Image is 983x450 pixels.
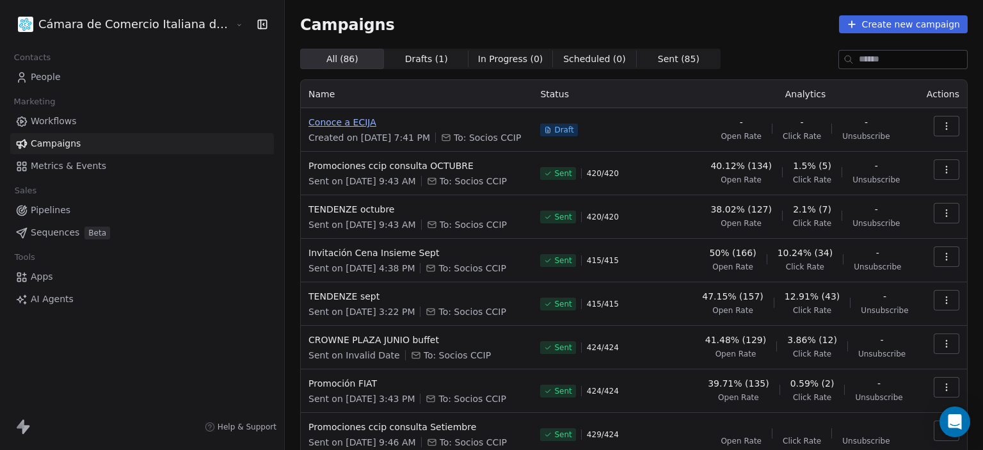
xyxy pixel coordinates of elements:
[308,131,430,144] span: Created on [DATE] 7:41 PM
[721,218,762,229] span: Open Rate
[9,181,42,200] span: Sales
[308,421,525,433] span: Promociones ccip consulta Setiembre
[715,349,756,359] span: Open Rate
[793,175,831,185] span: Click Rate
[308,349,400,362] span: Sent on Invalid Date
[842,436,890,446] span: Unsubscribe
[721,436,762,446] span: Open Rate
[308,159,525,172] span: Promociones ccip consulta OCTUBRE
[876,246,879,259] span: -
[84,227,110,239] span: Beta
[554,342,571,353] span: Sent
[308,290,525,303] span: TENDENZE sept
[9,248,40,267] span: Tools
[205,422,276,432] a: Help & Support
[786,262,824,272] span: Click Rate
[587,255,619,266] span: 415 / 415
[31,270,53,284] span: Apps
[440,218,507,231] span: To: Socios CCIP
[801,116,804,129] span: -
[438,392,506,405] span: To: Socios CCIP
[554,125,573,135] span: Draft
[308,333,525,346] span: CROWNE PLAZA JUNIO buffet
[440,175,507,188] span: To: Socios CCIP
[793,203,831,216] span: 2.1% (7)
[918,80,967,108] th: Actions
[10,133,274,154] a: Campaigns
[587,386,619,396] span: 424 / 424
[10,200,274,221] a: Pipelines
[587,342,619,353] span: 424 / 424
[793,159,831,172] span: 1.5% (5)
[839,15,968,33] button: Create new campaign
[875,159,878,172] span: -
[563,52,626,66] span: Scheduled ( 0 )
[438,262,506,275] span: To: Socios CCIP
[308,392,415,405] span: Sent on [DATE] 3:43 PM
[854,262,901,272] span: Unsubscribe
[785,290,840,303] span: 12.91% (43)
[881,333,884,346] span: -
[877,377,881,390] span: -
[708,377,769,390] span: 39.71% (135)
[10,156,274,177] a: Metrics & Events
[308,203,525,216] span: TENDENZE octubre
[405,52,448,66] span: Drafts ( 1 )
[10,111,274,132] a: Workflows
[793,392,831,403] span: Click Rate
[587,168,619,179] span: 420 / 420
[308,218,416,231] span: Sent on [DATE] 9:43 AM
[424,349,491,362] span: To: Socios CCIP
[8,48,56,67] span: Contacts
[218,422,276,432] span: Help & Support
[702,290,763,303] span: 47.15% (157)
[692,80,918,108] th: Analytics
[308,262,415,275] span: Sent on [DATE] 4:38 PM
[10,289,274,310] a: AI Agents
[478,52,543,66] span: In Progress ( 0 )
[31,70,61,84] span: People
[38,16,232,33] span: Cámara de Comercio Italiana del [GEOGRAPHIC_DATA]
[15,13,226,35] button: Cámara de Comercio Italiana del [GEOGRAPHIC_DATA]
[740,116,743,129] span: -
[721,175,762,185] span: Open Rate
[308,305,415,318] span: Sent on [DATE] 3:22 PM
[712,262,753,272] span: Open Rate
[875,203,878,216] span: -
[301,80,532,108] th: Name
[852,175,900,185] span: Unsubscribe
[554,255,571,266] span: Sent
[710,203,771,216] span: 38.02% (127)
[10,266,274,287] a: Apps
[787,333,837,346] span: 3.86% (12)
[554,299,571,309] span: Sent
[858,349,906,359] span: Unsubscribe
[31,226,79,239] span: Sequences
[793,218,831,229] span: Click Rate
[454,131,521,144] span: To: Socios CCIP
[308,116,525,129] span: Conoce a ECIJA
[18,17,33,32] img: WhatsApp%20Image%202021-08-27%20at%2009.37.39.png
[300,15,395,33] span: Campaigns
[721,131,762,141] span: Open Rate
[793,349,831,359] span: Click Rate
[865,116,868,129] span: -
[308,246,525,259] span: Invitación Cena Insieme Sept
[8,92,61,111] span: Marketing
[554,386,571,396] span: Sent
[587,299,619,309] span: 415 / 415
[939,406,970,437] div: Open Intercom Messenger
[842,131,890,141] span: Unsubscribe
[31,115,77,128] span: Workflows
[31,204,70,217] span: Pipelines
[710,159,771,172] span: 40.12% (134)
[31,293,74,306] span: AI Agents
[712,305,753,316] span: Open Rate
[438,305,506,318] span: To: Socios CCIP
[852,218,900,229] span: Unsubscribe
[554,212,571,222] span: Sent
[709,246,756,259] span: 50% (166)
[532,80,692,108] th: Status
[658,52,699,66] span: Sent ( 85 )
[855,392,902,403] span: Unsubscribe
